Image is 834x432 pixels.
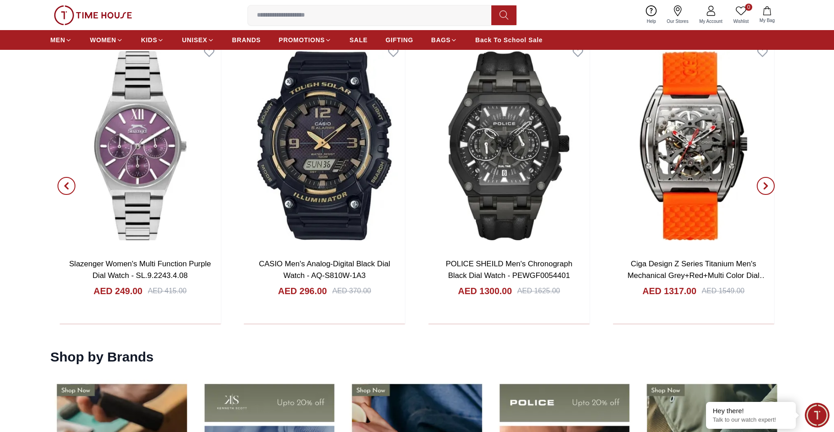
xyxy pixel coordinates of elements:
span: BAGS [431,35,450,44]
div: AED 415.00 [148,286,186,296]
img: Slazenger Women's Multi Function Purple Dial Watch - SL.9.2243.4.08 [59,40,221,251]
h4: AED 1317.00 [642,285,696,297]
a: Slazenger Women's Multi Function Purple Dial Watch - SL.9.2243.4.08 [69,260,211,280]
span: UNISEX [182,35,207,44]
a: SALE [349,32,367,48]
div: Chat Widget [805,403,830,428]
h2: Shop by Brands [50,349,154,365]
span: Back To School Sale [475,35,543,44]
a: WOMEN [90,32,123,48]
img: Ciga Design Z Series Titanium Men's Mechanical Grey+Red+Multi Color Dial Watch - Z031-TITI-W15OG [613,40,774,251]
a: Our Stores [662,4,694,26]
span: Wishlist [730,18,752,25]
img: ... [54,5,132,25]
span: KIDS [141,35,157,44]
button: My Bag [754,4,780,26]
a: PROMOTIONS [279,32,332,48]
div: AED 1625.00 [517,286,560,296]
span: Our Stores [663,18,692,25]
a: 0Wishlist [728,4,754,26]
a: BAGS [431,32,457,48]
span: MEN [50,35,65,44]
a: Back To School Sale [475,32,543,48]
span: BRANDS [232,35,261,44]
a: KIDS [141,32,164,48]
a: Ciga Design Z Series Titanium Men's Mechanical Grey+Red+Multi Color Dial Watch - Z031-TITI-W15OG [627,260,767,291]
div: AED 370.00 [332,286,371,296]
h4: AED 296.00 [278,285,327,297]
a: CASIO Men's Analog-Digital Black Dial Watch - AQ-S810W-1A3 [259,260,390,280]
a: UNISEX [182,32,214,48]
h4: AED 249.00 [93,285,142,297]
a: GIFTING [385,32,413,48]
a: BRANDS [232,32,261,48]
h4: AED 1300.00 [458,285,512,297]
span: 0 [745,4,752,11]
div: AED 1549.00 [702,286,745,296]
a: MEN [50,32,72,48]
img: POLICE SHEILD Men's Chronograph Black Dial Watch - PEWGF0054401 [428,40,590,251]
span: My Bag [756,17,778,24]
span: My Account [696,18,726,25]
img: CASIO Men's Analog-Digital Black Dial Watch - AQ-S810W-1A3 [244,40,405,251]
div: Hey there! [713,406,789,415]
span: WOMEN [90,35,116,44]
p: Talk to our watch expert! [713,416,789,424]
span: Help [643,18,660,25]
span: PROMOTIONS [279,35,325,44]
a: Help [641,4,662,26]
span: SALE [349,35,367,44]
a: POLICE SHEILD Men's Chronograph Black Dial Watch - PEWGF0054401 [446,260,572,280]
span: GIFTING [385,35,413,44]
